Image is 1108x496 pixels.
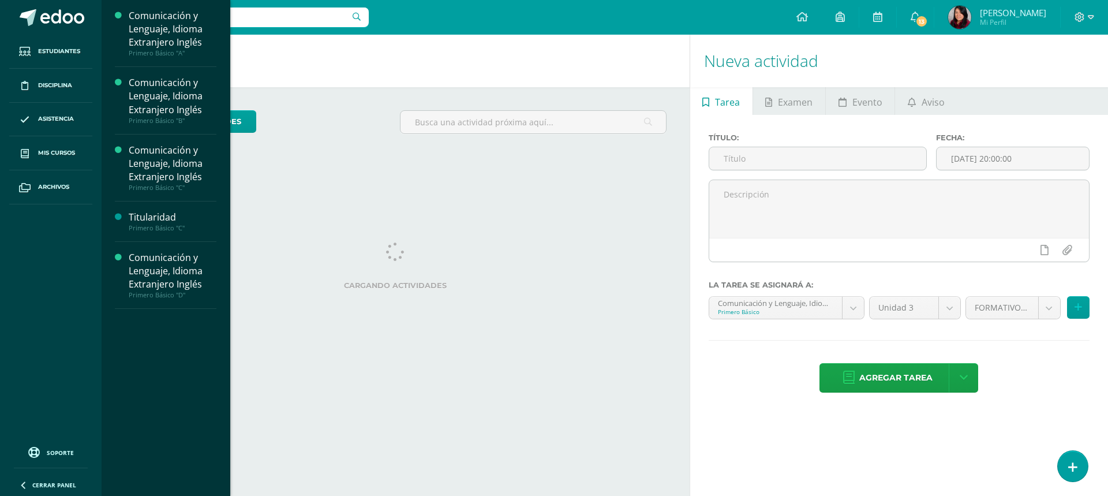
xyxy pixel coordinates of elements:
[129,49,216,57] div: Primero Básico "A"
[129,211,216,224] div: Titularidad
[922,88,945,116] span: Aviso
[38,148,75,158] span: Mis cursos
[129,211,216,232] a: TitularidadPrimero Básico "C"
[948,6,971,29] img: 2b2d077cd3225eb4770a88151ad57b39.png
[129,76,216,116] div: Comunicación y Lenguaje, Idioma Extranjero Inglés
[129,184,216,192] div: Primero Básico "C"
[32,481,76,489] span: Cerrar panel
[718,297,833,308] div: Comunicación y Lenguaje, Idioma Extranjero Inglés 'A'
[709,147,927,170] input: Título
[9,69,92,103] a: Disciplina
[9,170,92,204] a: Archivos
[9,35,92,69] a: Estudiantes
[753,87,825,115] a: Examen
[129,9,216,57] a: Comunicación y Lenguaje, Idioma Extranjero InglésPrimero Básico "A"
[38,47,80,56] span: Estudiantes
[878,297,930,319] span: Unidad 3
[9,136,92,170] a: Mis cursos
[38,114,74,124] span: Asistencia
[9,103,92,137] a: Asistencia
[826,87,894,115] a: Evento
[690,87,753,115] a: Tarea
[936,133,1090,142] label: Fecha:
[718,308,833,316] div: Primero Básico
[715,88,740,116] span: Tarea
[38,81,72,90] span: Disciplina
[709,281,1090,289] label: La tarea se asignará a:
[975,297,1030,319] span: FORMATIVO (60.0%)
[129,144,216,184] div: Comunicación y Lenguaje, Idioma Extranjero Inglés
[47,449,74,457] span: Soporte
[980,17,1046,27] span: Mi Perfil
[129,144,216,192] a: Comunicación y Lenguaje, Idioma Extranjero InglésPrimero Básico "C"
[709,297,864,319] a: Comunicación y Lenguaje, Idioma Extranjero Inglés 'A'Primero Básico
[709,133,927,142] label: Título:
[14,444,88,460] a: Soporte
[895,87,957,115] a: Aviso
[129,9,216,49] div: Comunicación y Lenguaje, Idioma Extranjero Inglés
[129,291,216,299] div: Primero Básico "D"
[915,15,928,28] span: 13
[870,297,960,319] a: Unidad 3
[115,35,676,87] h1: Actividades
[129,251,216,299] a: Comunicación y Lenguaje, Idioma Extranjero InglésPrimero Básico "D"
[937,147,1089,170] input: Fecha de entrega
[129,76,216,124] a: Comunicación y Lenguaje, Idioma Extranjero InglésPrimero Básico "B"
[852,88,882,116] span: Evento
[129,117,216,125] div: Primero Básico "B"
[129,224,216,232] div: Primero Básico "C"
[778,88,813,116] span: Examen
[966,297,1060,319] a: FORMATIVO (60.0%)
[400,111,665,133] input: Busca una actividad próxima aquí...
[125,281,667,290] label: Cargando actividades
[129,251,216,291] div: Comunicación y Lenguaje, Idioma Extranjero Inglés
[980,7,1046,18] span: [PERSON_NAME]
[109,8,369,27] input: Busca un usuario...
[38,182,69,192] span: Archivos
[704,35,1094,87] h1: Nueva actividad
[859,364,933,392] span: Agregar tarea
